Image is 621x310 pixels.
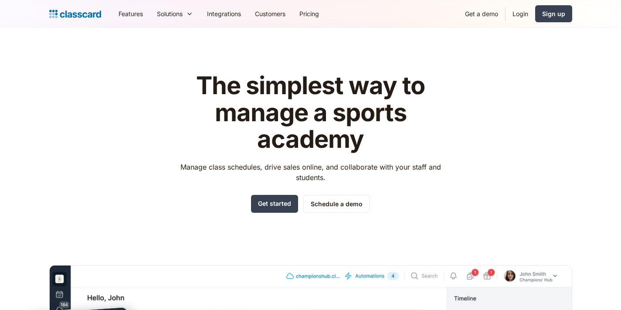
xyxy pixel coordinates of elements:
[172,162,449,183] p: Manage class schedules, drive sales online, and collaborate with your staff and students.
[49,8,101,20] a: Logo
[200,4,248,24] a: Integrations
[458,4,505,24] a: Get a demo
[112,4,150,24] a: Features
[542,9,565,18] div: Sign up
[248,4,292,24] a: Customers
[251,195,298,213] a: Get started
[292,4,326,24] a: Pricing
[172,72,449,153] h1: The simplest way to manage a sports academy
[303,195,370,213] a: Schedule a demo
[506,4,535,24] a: Login
[535,5,572,22] a: Sign up
[157,9,183,18] div: Solutions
